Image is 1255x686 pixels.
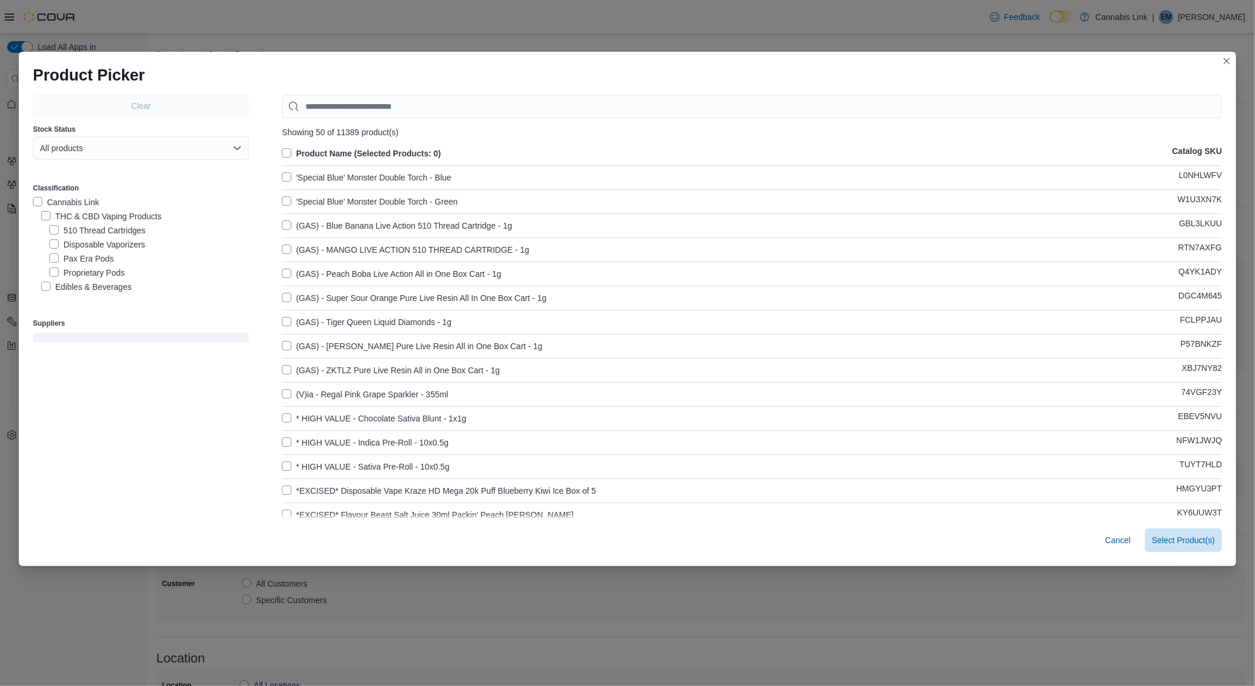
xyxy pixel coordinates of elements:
[282,128,1222,137] div: Showing 50 of 11389 product(s)
[1220,54,1234,68] button: Closes this modal window
[41,209,161,223] label: THC & CBD Vaping Products
[1176,436,1222,450] p: NFW1JWJQ
[1152,534,1215,546] span: Select Product(s)
[1182,387,1222,401] p: 74VGF23Y
[49,266,125,280] label: Proprietary Pods
[282,146,441,160] label: Product Name (Selected Products: 0)
[1179,243,1222,257] p: RTN7AXFG
[1180,339,1222,353] p: P57BNKZF
[282,460,449,474] label: * HIGH VALUE - Sativa Pre-Roll - 10x0.5g
[1101,528,1136,552] button: Cancel
[282,484,596,498] label: *EXCISED* Disposable Vape Kraze HD Mega 20k Puff Blueberry Kiwi Ice Box of 5
[282,267,501,281] label: (GAS) - Peach Boba Live Action All in One Box Cart - 1g
[49,252,114,266] label: Pax Era Pods
[282,339,542,353] label: (GAS) - [PERSON_NAME] Pure Live Resin All in One Box Cart - 1g
[1178,195,1222,209] p: W1U3XN7K
[282,363,500,377] label: (GAS) - ZKTLZ Pure Live Resin All in One Box Cart - 1g
[1179,267,1222,281] p: Q4YK1ADY
[1179,291,1222,305] p: DGC4M645
[1172,146,1222,160] p: Catalog SKU
[282,170,451,185] label: 'Special Blue' Monster Double Torch - Blue
[131,100,150,112] span: Clear
[49,223,146,237] label: 510 Thread Cartridges
[282,387,448,401] label: (V)ia - Regal Pink Grape Sparkler - 355ml
[1176,484,1222,498] p: HMGYU3PT
[33,335,249,344] span: Loading
[1145,528,1222,552] button: Select Product(s)
[33,66,145,85] h1: Product Picker
[33,125,76,134] label: Stock Status
[1180,315,1222,329] p: FCLPPJAU
[1179,170,1222,185] p: L0NHLWFV
[1180,460,1222,474] p: TUYT7HLD
[282,508,574,522] label: *EXCISED* Flavour Beast Salt Juice 30ml Packin' Peach [PERSON_NAME]
[282,219,512,233] label: (GAS) - Blue Banana Live Action 510 Thread Cartridge - 1g
[282,436,449,450] label: * HIGH VALUE - Indica Pre-Roll - 10x0.5g
[1182,363,1222,377] p: XBJ7NY82
[33,136,249,160] button: All products
[49,294,113,308] label: Baked Goods
[1178,411,1222,426] p: EBEV5NVU
[33,183,79,193] label: Classification
[282,243,529,257] label: (GAS) - MANGO LIVE ACTION 510 THREAD CARTRIDGE - 1g
[282,315,452,329] label: (GAS) - Tiger Queen Liquid Diamonds - 1g
[1177,508,1222,522] p: KY6UUW3T
[33,195,99,209] label: Cannabis Link
[282,95,1222,118] input: Use aria labels when no actual label is in use
[282,195,457,209] label: 'Special Blue' Monster Double Torch - Green
[41,280,132,294] label: Edibles & Beverages
[1179,219,1222,233] p: GBL3LKUU
[33,94,249,118] button: Clear
[1105,534,1131,546] span: Cancel
[49,237,145,252] label: Disposable Vaporizers
[33,319,65,328] label: Suppliers
[282,411,466,426] label: * HIGH VALUE - Chocolate Sativa Blunt - 1x1g
[282,291,546,305] label: (GAS) - Super Sour Orange Pure Live Resin All In One Box Cart - 1g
